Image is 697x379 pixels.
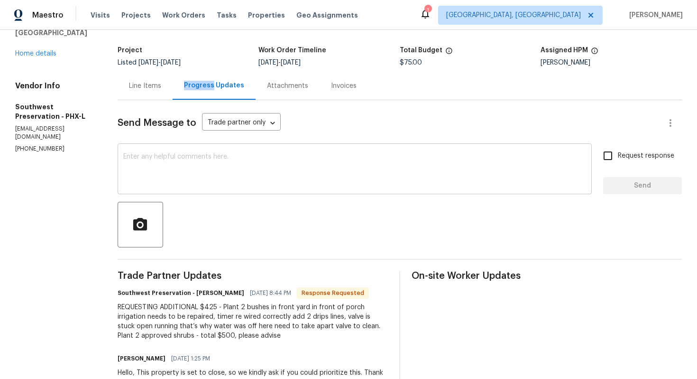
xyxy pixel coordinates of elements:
h5: Work Order Timeline [258,47,326,54]
span: [DATE] [258,59,278,66]
h5: [GEOGRAPHIC_DATA] [15,28,95,38]
span: [DATE] [281,59,301,66]
h5: Southwest Preservation - PHX-L [15,102,95,121]
div: 1 [424,6,431,15]
div: Line Items [129,81,161,91]
div: Invoices [331,81,357,91]
span: [DATE] [161,59,181,66]
span: [DATE] 8:44 PM [250,288,291,298]
h5: Project [118,47,142,54]
span: Response Requested [298,288,368,298]
span: Geo Assignments [296,10,358,20]
div: Progress Updates [184,81,244,90]
h4: Vendor Info [15,81,95,91]
span: Projects [121,10,151,20]
span: Send Message to [118,118,196,128]
h6: Southwest Preservation - [PERSON_NAME] [118,288,244,298]
span: On-site Worker Updates [412,271,682,281]
span: [DATE] [138,59,158,66]
p: [EMAIL_ADDRESS][DOMAIN_NAME] [15,125,95,141]
span: Properties [248,10,285,20]
h5: Total Budget [400,47,442,54]
span: Request response [618,151,674,161]
div: [PERSON_NAME] [541,59,682,66]
span: Trade Partner Updates [118,271,388,281]
div: REQUESTING ADDITIONAL $425 - Plant 2 bushes in front yard in front of porch irrigation needs to b... [118,303,388,341]
span: Visits [91,10,110,20]
span: [PERSON_NAME] [625,10,683,20]
div: Attachments [267,81,308,91]
span: Listed [118,59,181,66]
span: [DATE] 1:25 PM [171,354,210,363]
div: Trade partner only [202,115,281,131]
a: Home details [15,50,56,57]
span: - [258,59,301,66]
span: [GEOGRAPHIC_DATA], [GEOGRAPHIC_DATA] [446,10,581,20]
span: - [138,59,181,66]
p: [PHONE_NUMBER] [15,145,95,153]
span: Work Orders [162,10,205,20]
h5: Assigned HPM [541,47,588,54]
span: Tasks [217,12,237,19]
span: $75.00 [400,59,422,66]
span: The hpm assigned to this work order. [591,47,598,59]
h6: [PERSON_NAME] [118,354,165,363]
span: Maestro [32,10,64,20]
span: The total cost of line items that have been proposed by Opendoor. This sum includes line items th... [445,47,453,59]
